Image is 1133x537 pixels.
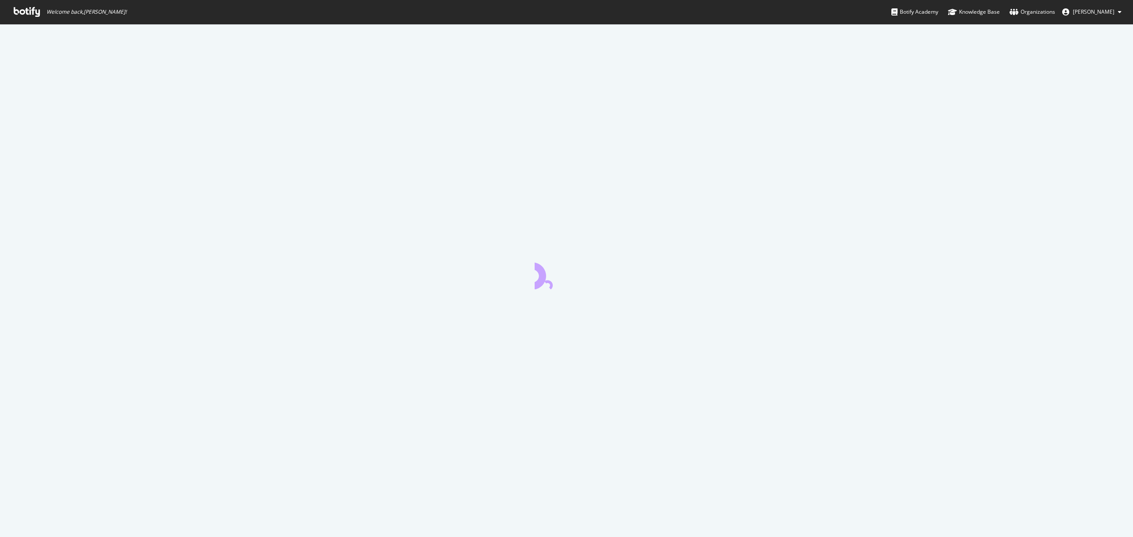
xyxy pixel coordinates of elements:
[948,8,1000,16] div: Knowledge Base
[1010,8,1055,16] div: Organizations
[1073,8,1114,15] span: Tess Healey
[1055,5,1129,19] button: [PERSON_NAME]
[46,8,127,15] span: Welcome back, [PERSON_NAME] !
[535,257,598,289] div: animation
[891,8,938,16] div: Botify Academy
